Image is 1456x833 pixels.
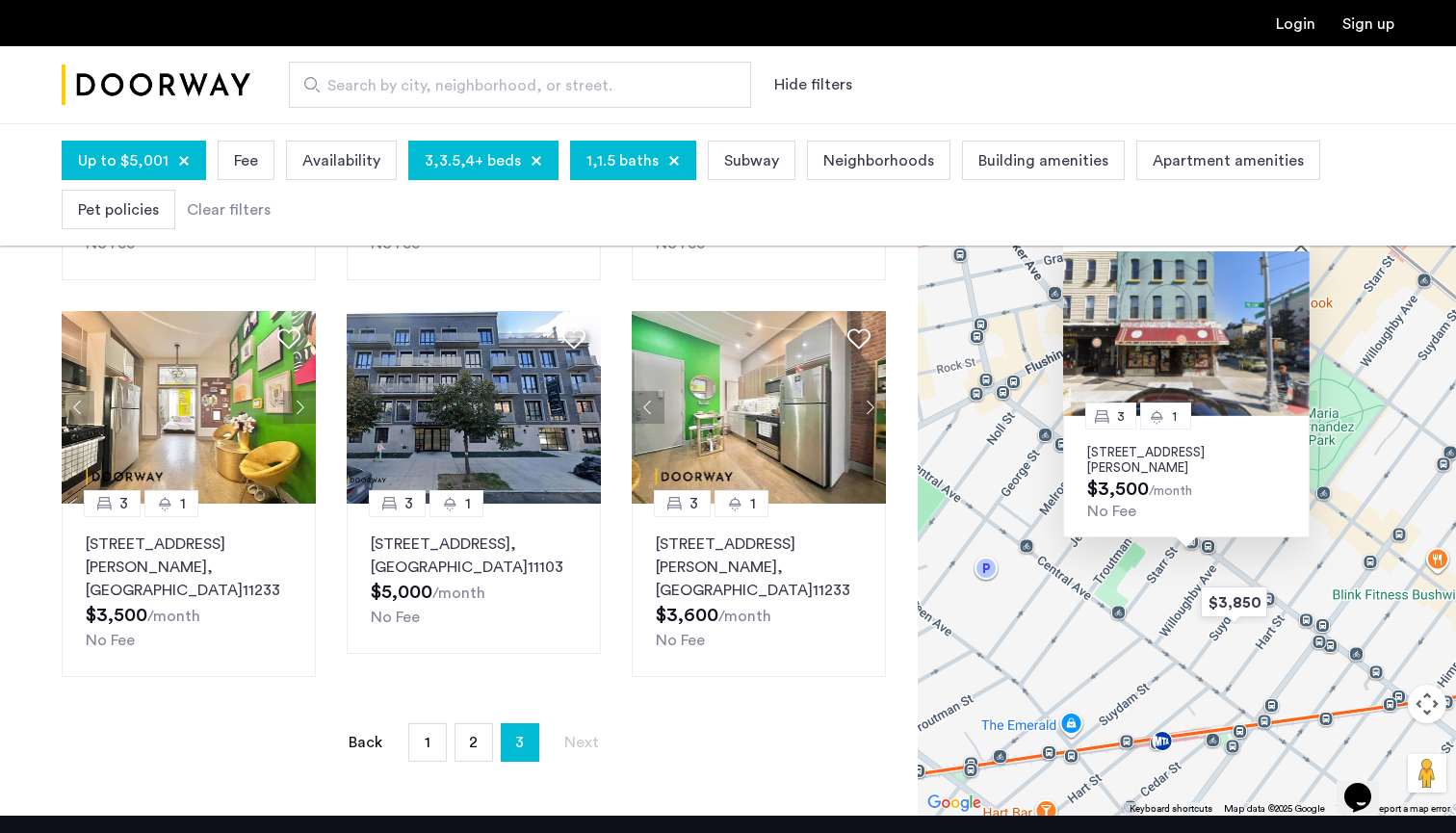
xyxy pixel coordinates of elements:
span: 1 [1172,409,1177,422]
p: [STREET_ADDRESS] 11103 [371,533,577,579]
button: Previous apartment [632,391,664,424]
button: Map camera controls [1408,685,1446,723]
a: 31[STREET_ADDRESS][PERSON_NAME], [GEOGRAPHIC_DATA]11233No Fee [632,504,886,677]
a: Open this area in Google Maps (opens a new window) [923,791,986,816]
button: Keyboard shortcuts [1130,802,1212,816]
a: 31[STREET_ADDRESS][PERSON_NAME], [GEOGRAPHIC_DATA]11233No Fee [62,504,316,677]
span: No Fee [1087,504,1136,519]
div: Clear filters [187,198,271,221]
span: 1 [425,735,430,750]
span: $3,500 [86,606,147,625]
span: Subway [724,149,779,172]
a: Back [347,724,385,761]
span: 3 [1117,409,1125,422]
button: Previous apartment [62,391,94,424]
nav: Pagination [62,723,886,762]
sub: /month [1149,484,1192,498]
iframe: chat widget [1337,756,1398,814]
span: Next [564,735,599,750]
a: Login [1276,16,1315,32]
span: No Fee [656,633,705,648]
span: Pet policies [78,198,159,221]
div: $3,850 [1193,581,1275,624]
span: 3 [404,492,413,515]
button: Drag Pegman onto the map to open Street View [1408,754,1446,793]
button: Show or hide filters [774,73,852,96]
a: Registration [1342,16,1394,32]
button: Next apartment [853,391,886,424]
span: 1 [180,492,186,515]
img: Google [923,791,986,816]
span: $5,000 [371,583,432,602]
img: 2016_638514043079735420.jpeg [347,311,601,504]
p: [STREET_ADDRESS][PERSON_NAME] 11233 [656,533,862,602]
span: Apartment amenities [1153,149,1304,172]
button: Next apartment [283,391,316,424]
span: 3 [119,492,128,515]
img: logo [62,49,250,121]
a: Report a map error [1373,802,1450,816]
span: Map data ©2025 Google [1224,804,1325,814]
span: Fee [234,149,258,172]
p: [STREET_ADDRESS][PERSON_NAME] 11233 [86,533,292,602]
span: 3 [689,492,698,515]
span: Search by city, neighborhood, or street. [327,74,697,97]
span: 2 [469,735,478,750]
span: Building amenities [978,149,1108,172]
span: 1 [465,492,471,515]
img: Apartment photo [1063,251,1310,416]
span: $3,600 [656,606,718,625]
img: dc6efc1f-24ba-4395-9182-45437e21be9a_638870913481684704.png [62,311,316,504]
a: 31[STREET_ADDRESS], [GEOGRAPHIC_DATA]11103No Fee [347,504,601,654]
span: 1 [750,492,756,515]
p: [STREET_ADDRESS][PERSON_NAME] [1087,445,1286,476]
span: 3 [515,727,524,758]
a: Cazamio Logo [62,49,250,121]
span: 3,3.5,4+ beds [425,149,521,172]
span: Up to $5,001 [78,149,169,172]
span: Neighborhoods [823,149,934,172]
span: 1,1.5 baths [586,149,659,172]
sub: /month [718,609,771,624]
input: Apartment Search [289,62,751,108]
span: Availability [302,149,380,172]
span: $3,500 [1087,480,1149,499]
sub: /month [147,609,200,624]
img: dc6efc1f-24ba-4395-9182-45437e21be9a_638870913481705347.png [632,311,886,504]
span: No Fee [371,610,420,625]
span: No Fee [86,633,135,648]
sub: /month [432,586,485,601]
